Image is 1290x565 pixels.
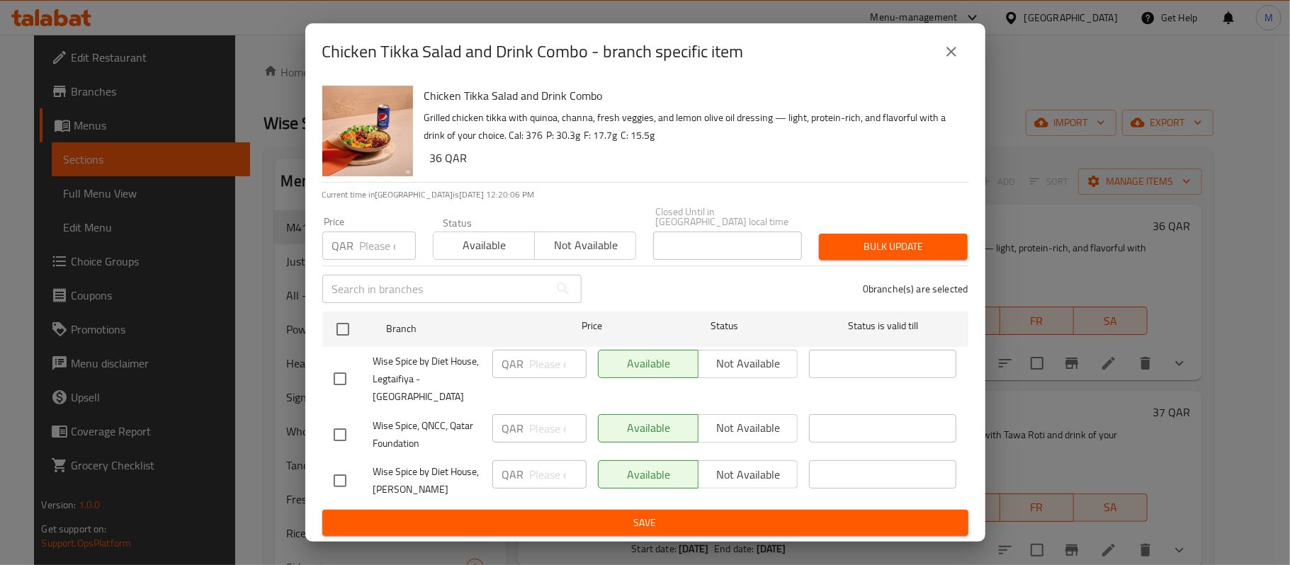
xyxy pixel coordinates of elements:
h2: Chicken Tikka Salad and Drink Combo - branch specific item [322,40,744,63]
h6: 36 QAR [430,148,957,168]
p: QAR [332,237,354,254]
button: Save [322,510,968,536]
button: Available [433,232,535,260]
p: QAR [502,355,524,372]
span: Save [334,514,957,532]
h6: Chicken Tikka Salad and Drink Combo [424,86,957,105]
span: Bulk update [830,238,956,256]
p: Current time in [GEOGRAPHIC_DATA] is [DATE] 12:20:06 PM [322,188,968,201]
input: Please enter price [360,232,416,260]
p: 0 branche(s) are selected [863,282,968,296]
span: Status [650,317,798,335]
span: Branch [386,320,533,338]
p: QAR [502,420,524,437]
span: Not available [541,235,630,256]
span: Status is valid till [809,317,956,335]
span: Wise Spice by Diet House, Legtaifiya - [GEOGRAPHIC_DATA] [373,353,481,406]
span: Available [439,235,529,256]
span: Wise Spice by Diet House, [PERSON_NAME] [373,463,481,498]
input: Please enter price [530,460,587,489]
img: Chicken Tikka Salad and Drink Combo [322,86,413,176]
button: Bulk update [819,234,968,260]
span: Wise Spice, QNCC, Qatar Foundation [373,417,481,452]
p: QAR [502,466,524,483]
span: Price [545,317,639,335]
input: Search in branches [322,275,549,303]
button: Not available [534,232,636,260]
button: close [934,35,968,69]
input: Please enter price [530,414,587,443]
input: Please enter price [530,350,587,378]
p: Grilled chicken tikka with quinoa, channa, fresh veggies, and lemon olive oil dressing — light, p... [424,109,957,144]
